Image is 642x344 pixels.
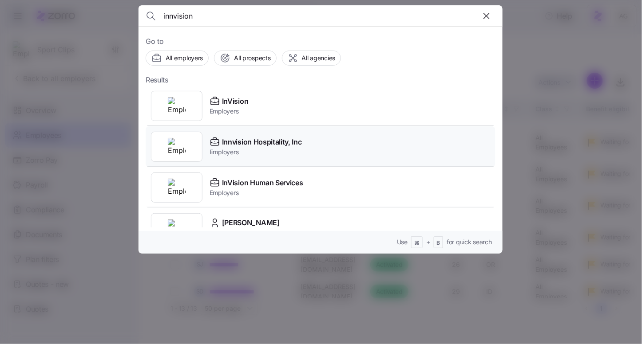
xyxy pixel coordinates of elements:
span: Innvision Hospitality, Inc [222,137,302,148]
span: Results [146,74,168,86]
span: Employers [210,148,302,156]
img: Employer logo [168,138,186,156]
span: + [426,238,430,246]
span: All prospects [234,54,270,63]
button: All agencies [282,51,341,66]
span: ⌘ [414,239,420,247]
span: Use [397,238,408,246]
img: Employer logo [168,97,186,115]
span: Employers [210,107,248,116]
button: All prospects [214,51,276,66]
span: Employers [210,188,303,197]
span: Go to [146,36,495,47]
button: All employers [146,51,209,66]
span: InVision [222,96,248,107]
span: All agencies [302,54,336,63]
img: Employer logo [168,219,186,237]
span: InVision Human Services [222,177,303,188]
img: Employer logo [168,179,186,196]
span: [PERSON_NAME] [222,217,280,228]
span: All employers [166,54,203,63]
span: B [437,239,440,247]
span: for quick search [447,238,492,246]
